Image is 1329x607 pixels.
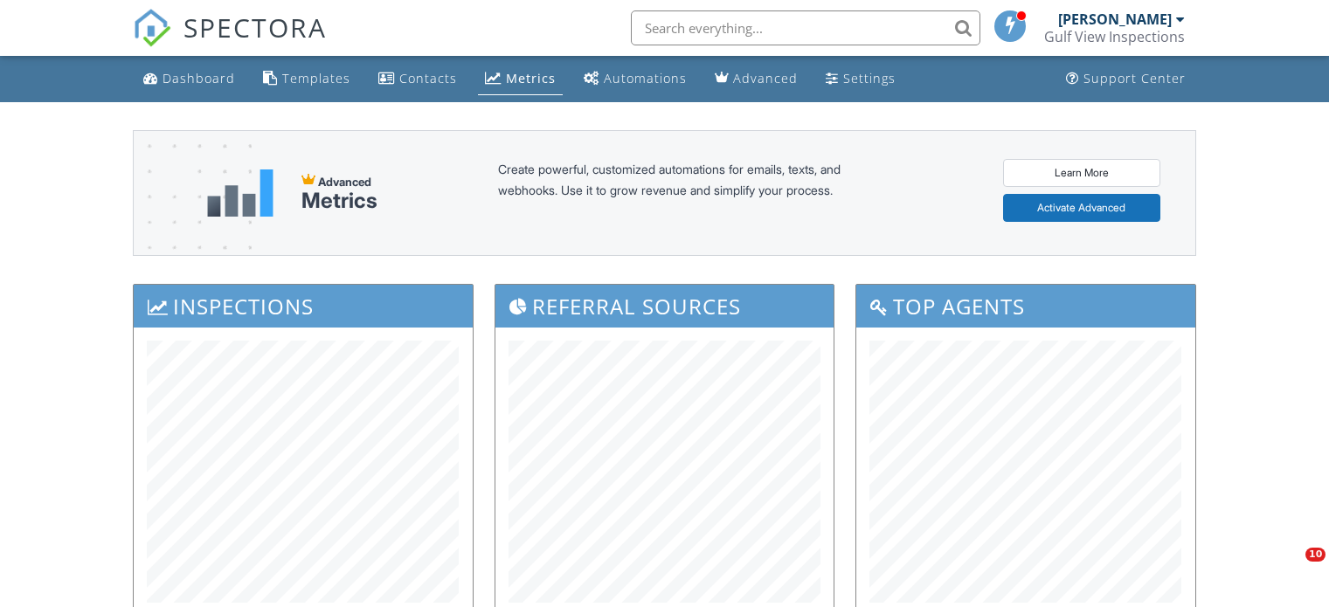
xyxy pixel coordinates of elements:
a: Templates [256,63,357,95]
a: Advanced [708,63,805,95]
iframe: Intercom live chat [1270,548,1312,590]
span: 10 [1305,548,1326,562]
h3: Inspections [134,285,473,328]
div: Advanced [733,70,798,86]
a: Activate Advanced [1003,194,1160,222]
a: Settings [819,63,903,95]
a: SPECTORA [133,24,327,60]
span: Advanced [318,175,371,189]
div: Contacts [399,70,457,86]
input: Search everything... [631,10,980,45]
img: The Best Home Inspection Software - Spectora [133,9,171,47]
div: Metrics [301,189,377,213]
div: Metrics [506,70,556,86]
div: [PERSON_NAME] [1058,10,1172,28]
div: Settings [843,70,896,86]
div: Dashboard [163,70,235,86]
a: Contacts [371,63,464,95]
a: Learn More [1003,159,1160,187]
img: advanced-banner-bg-f6ff0eecfa0ee76150a1dea9fec4b49f333892f74bc19f1b897a312d7a1b2ff3.png [134,131,252,324]
div: Templates [282,70,350,86]
div: Automations [604,70,687,86]
h3: Top Agents [856,285,1195,328]
a: Dashboard [136,63,242,95]
img: metrics-aadfce2e17a16c02574e7fc40e4d6b8174baaf19895a402c862ea781aae8ef5b.svg [207,169,273,217]
a: Automations (Basic) [577,63,694,95]
div: Create powerful, customized automations for emails, texts, and webhooks. Use it to grow revenue a... [498,159,883,227]
a: Metrics [478,63,563,95]
h3: Referral Sources [495,285,834,328]
div: Gulf View Inspections [1044,28,1185,45]
div: Support Center [1083,70,1186,86]
span: SPECTORA [183,9,327,45]
a: Support Center [1059,63,1193,95]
